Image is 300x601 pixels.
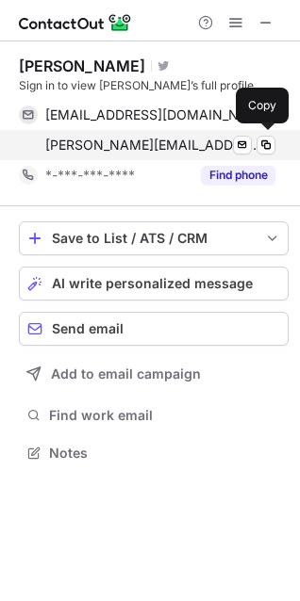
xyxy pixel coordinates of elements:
span: [EMAIL_ADDRESS][DOMAIN_NAME] [45,106,261,123]
button: Find work email [19,402,289,429]
span: Send email [52,321,124,336]
button: save-profile-one-click [19,221,289,255]
button: Send email [19,312,289,346]
button: Reveal Button [201,166,275,185]
button: AI write personalized message [19,267,289,300]
span: [PERSON_NAME][EMAIL_ADDRESS][DOMAIN_NAME] [45,137,261,154]
span: AI write personalized message [52,276,253,291]
span: Add to email campaign [51,366,201,382]
button: Notes [19,440,289,466]
span: Find work email [49,407,281,424]
div: Save to List / ATS / CRM [52,231,256,246]
img: ContactOut v5.3.10 [19,11,132,34]
button: Add to email campaign [19,357,289,391]
span: Notes [49,445,281,462]
div: [PERSON_NAME] [19,57,145,75]
div: Sign in to view [PERSON_NAME]’s full profile [19,77,289,94]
